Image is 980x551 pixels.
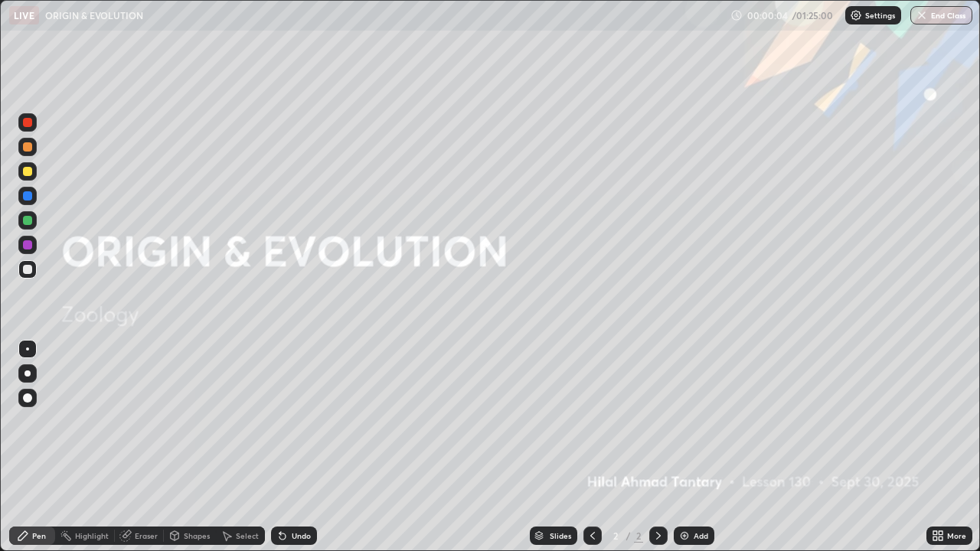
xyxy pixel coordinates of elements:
div: More [947,532,966,540]
div: Undo [292,532,311,540]
p: ORIGIN & EVOLUTION [45,9,143,21]
p: LIVE [14,9,34,21]
img: end-class-cross [916,9,928,21]
div: 2 [634,529,643,543]
div: / [626,531,631,540]
img: class-settings-icons [850,9,862,21]
div: Eraser [135,532,158,540]
div: Slides [550,532,571,540]
img: add-slide-button [678,530,691,542]
div: Highlight [75,532,109,540]
p: Settings [865,11,895,19]
div: 2 [608,531,623,540]
div: Shapes [184,532,210,540]
div: Select [236,532,259,540]
div: Pen [32,532,46,540]
div: Add [694,532,708,540]
button: End Class [910,6,972,24]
